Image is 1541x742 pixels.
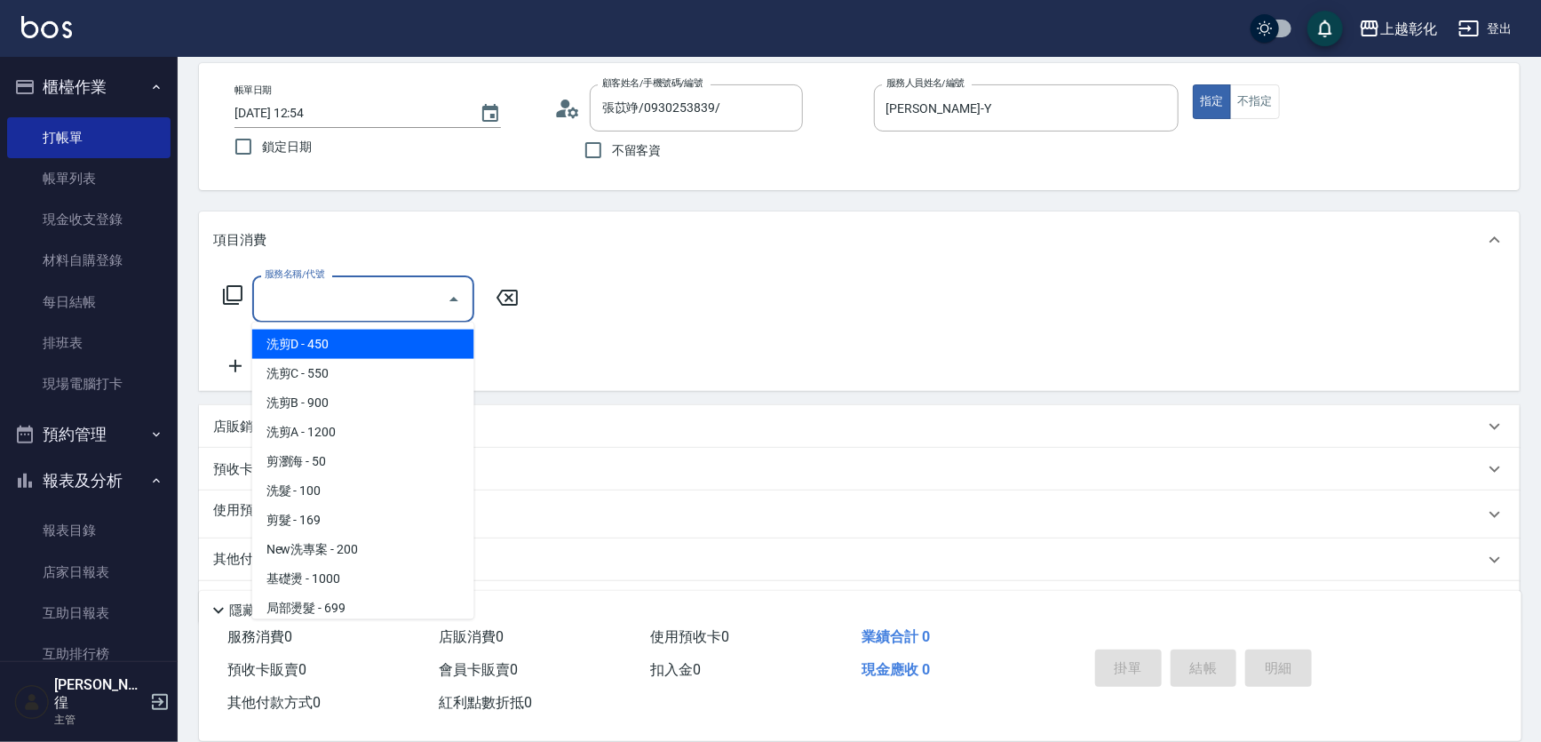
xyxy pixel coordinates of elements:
[439,694,532,711] span: 紅利點數折抵 0
[7,199,171,240] a: 現金收支登錄
[234,84,272,97] label: 帳單日期
[1352,11,1444,47] button: 上越彰化
[199,448,1520,491] div: 預收卡販賣
[199,581,1520,624] div: 備註及來源
[21,16,72,38] img: Logo
[234,99,462,128] input: YYYY/MM/DD hh:mm
[862,661,930,678] span: 現金應收 0
[199,539,1520,581] div: 其他付款方式入金可用餘額: 2595
[1193,84,1231,119] button: 指定
[7,323,171,363] a: 排班表
[7,158,171,199] a: 帳單列表
[862,628,930,645] span: 業績合計 0
[440,285,468,314] button: Close
[229,602,309,620] p: 隱藏業績明細
[227,661,306,678] span: 預收卡販賣 0
[439,628,504,645] span: 店販消費 0
[252,388,474,418] span: 洗剪B - 900
[262,138,312,156] span: 鎖定日期
[7,363,171,404] a: 現場電腦打卡
[1380,18,1437,40] div: 上越彰化
[252,447,474,476] span: 剪瀏海 - 50
[252,359,474,388] span: 洗剪C - 550
[7,593,171,634] a: 互助日報表
[213,418,266,436] p: 店販銷售
[7,634,171,674] a: 互助排行榜
[252,330,474,359] span: 洗剪D - 450
[213,460,280,479] p: 預收卡販賣
[7,510,171,551] a: 報表目錄
[54,676,145,712] h5: [PERSON_NAME]徨
[612,141,662,160] span: 不留客資
[439,661,518,678] span: 會員卡販賣 0
[1230,84,1280,119] button: 不指定
[886,76,965,90] label: 服務人員姓名/編號
[252,476,474,506] span: 洗髮 - 100
[650,661,701,678] span: 扣入金 0
[14,684,50,720] img: Person
[7,64,171,110] button: 櫃檯作業
[252,564,474,594] span: 基礎燙 - 1000
[252,594,474,623] span: 局部燙髮 - 699
[213,501,280,528] p: 使用預收卡
[650,628,729,645] span: 使用預收卡 0
[252,535,474,564] span: New洗專案 - 200
[265,267,324,281] label: 服務名稱/代號
[252,506,474,535] span: 剪髮 - 169
[7,411,171,458] button: 預約管理
[7,282,171,323] a: 每日結帳
[213,550,395,570] p: 其他付款方式
[1451,12,1520,45] button: 登出
[199,211,1520,268] div: 項目消費
[227,628,292,645] span: 服務消費 0
[1307,11,1343,46] button: save
[213,231,266,250] p: 項目消費
[54,712,145,728] p: 主管
[7,552,171,593] a: 店家日報表
[7,240,171,281] a: 材料自購登錄
[7,117,171,158] a: 打帳單
[602,76,703,90] label: 顧客姓名/手機號碼/編號
[7,458,171,504] button: 報表及分析
[199,405,1520,448] div: 店販銷售
[227,694,321,711] span: 其他付款方式 0
[469,92,512,135] button: Choose date, selected date is 2025-09-26
[199,491,1520,539] div: 使用預收卡x3
[252,418,474,447] span: 洗剪A - 1200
